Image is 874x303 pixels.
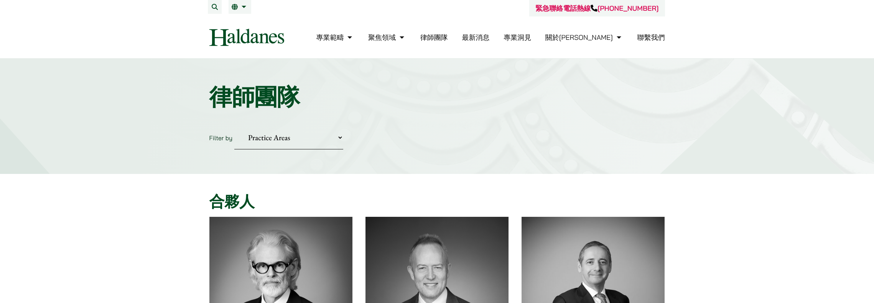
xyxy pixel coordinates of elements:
a: 專業範疇 [316,33,354,42]
a: 繁 [232,4,248,10]
h2: 合夥人 [209,192,665,211]
a: 聯繫我們 [637,33,665,42]
a: 專業洞見 [504,33,531,42]
a: 關於何敦 [545,33,623,42]
img: Logo of Haldanes [209,29,284,46]
label: Filter by [209,134,233,142]
h1: 律師團隊 [209,83,665,111]
a: 緊急聯絡電話熱線[PHONE_NUMBER] [535,4,658,13]
a: 聚焦領域 [368,33,406,42]
a: 最新消息 [462,33,489,42]
a: 律師團隊 [420,33,448,42]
